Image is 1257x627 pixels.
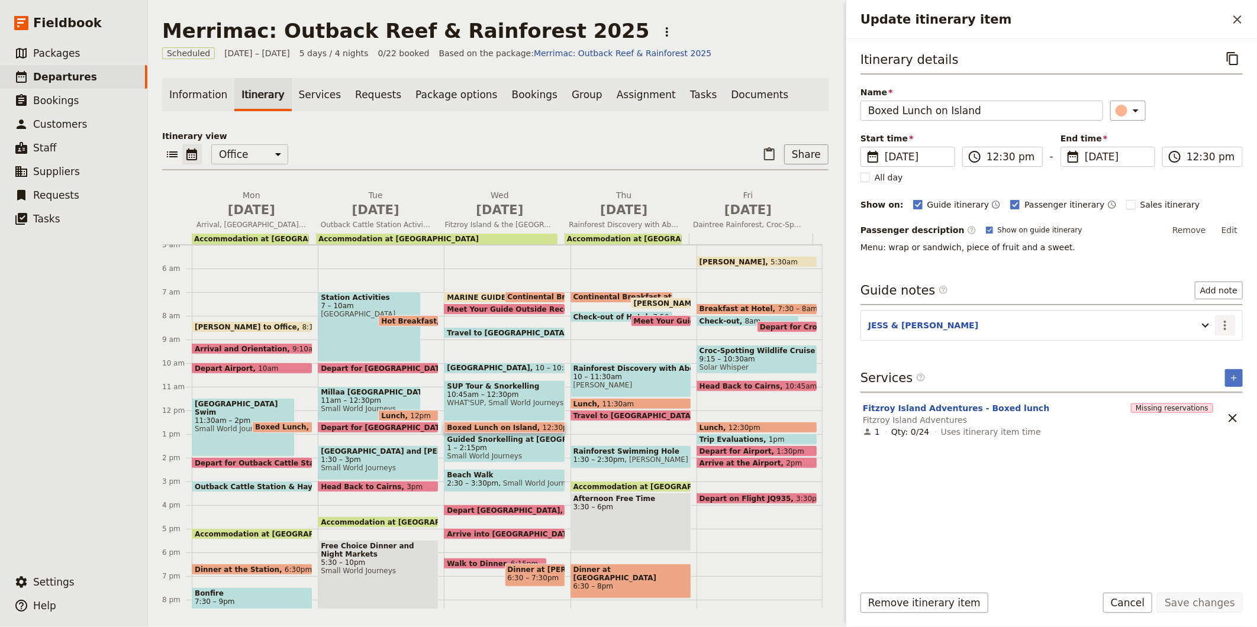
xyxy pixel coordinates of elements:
[796,495,823,502] span: 3:30pm
[1223,408,1243,428] button: Unlink service
[321,455,436,464] span: 1:30 – 3pm
[860,282,948,299] h3: Guide notes
[321,302,418,310] span: 7 – 10am
[688,220,808,230] span: Daintree Rainforest, Croc-Spotting Cruise and Depart
[316,234,557,244] div: Accommodation at [GEOGRAPHIC_DATA]
[321,388,418,396] span: Millaa [GEOGRAPHIC_DATA]
[573,313,653,321] span: Check-out of Hotel
[697,445,817,457] div: Depart for Airport1:30pm
[162,382,192,392] div: 11 am
[408,78,504,111] a: Package options
[1131,403,1213,413] span: Missing reservations
[162,311,192,321] div: 8 am
[573,565,688,582] span: Dinner at [GEOGRAPHIC_DATA]
[192,321,312,332] div: [PERSON_NAME] to Office8:15am
[302,323,329,331] span: 8:15am
[162,358,192,368] div: 10 am
[318,481,439,492] div: Head Back to Cairns3pm
[444,363,565,374] div: [GEOGRAPHIC_DATA]10 – 10:30am
[321,424,453,431] span: Depart for [GEOGRAPHIC_DATA]
[916,373,926,387] span: ​
[700,347,814,355] span: Croc-Spotting Wildlife Cruise
[508,293,636,301] span: Continental Breakfast at Hotel
[195,565,285,573] span: Dinner at the Station
[573,293,701,301] span: Continental Breakfast at Hotel
[192,343,312,354] div: Arrival and Orientation9:10am
[299,47,369,59] span: 5 days / 4 nights
[321,293,418,302] span: Station Activities
[321,483,407,490] span: Head Back to Cairns
[1225,369,1243,387] button: Add service inclusion
[321,464,436,472] span: Small World Journeys
[258,364,278,372] span: 10am
[697,493,817,504] div: Depart on Flight JQ9353:30pm
[729,424,760,431] span: 12:30pm
[318,516,439,528] div: Accommodation at [GEOGRAPHIC_DATA]
[348,78,408,111] a: Requests
[162,524,192,534] div: 5 pm
[444,327,565,338] div: Travel to [GEOGRAPHIC_DATA] - [GEOGRAPHIC_DATA]
[444,558,547,569] div: Walk to Dinner6:15pm
[697,303,817,315] div: Breakfast at Hotel7:30 – 8am
[381,412,410,419] span: Lunch
[916,373,926,382] span: ​
[571,398,691,409] div: Lunch11:30am
[571,481,691,492] div: Accommodation at [GEOGRAPHIC_DATA]
[444,380,565,421] div: SUP Tour & Snorkelling10:45am – 12:30pmWHAT'SUP, Small World Journeys
[860,199,904,211] div: Show on:
[162,144,182,164] button: List view
[968,150,982,164] span: ​
[192,220,311,230] span: Arrival, [GEOGRAPHIC_DATA], [GEOGRAPHIC_DATA] Swim and [GEOGRAPHIC_DATA]
[162,548,192,557] div: 6 pm
[321,310,418,318] span: [GEOGRAPHIC_DATA]
[724,78,795,111] a: Documents
[505,292,565,303] div: Continental Breakfast at Hotel
[573,495,688,503] span: Afternoon Free Time
[33,71,97,83] span: Departures
[321,542,436,558] span: Free Choice Dinner and Night Markets
[697,380,817,392] div: Head Back to Cairns10:45am
[292,78,349,111] a: Services
[195,323,302,331] span: [PERSON_NAME] to Office
[697,434,817,445] div: Trip Evaluations1pm
[318,386,421,421] div: Millaa [GEOGRAPHIC_DATA]11am – 12:30pmSmall World Journeys
[381,317,441,325] span: Hot Breakfast
[1168,150,1182,164] span: ​
[33,95,79,106] span: Bookings
[234,78,291,111] a: Itinerary
[192,481,312,492] div: Outback Cattle Station & Hay Truck Ride
[1061,132,1155,144] span: End time
[195,459,335,467] span: Depart for Outback Cattle Station
[784,144,829,164] button: Share
[195,425,292,433] span: Small World Journeys
[745,317,761,325] span: 8am
[447,506,565,514] span: Depart [GEOGRAPHIC_DATA]
[1140,199,1200,211] span: Sales itinerary
[505,564,565,587] div: Dinner at [PERSON_NAME][GEOGRAPHIC_DATA]6:30 – 7:30pm
[447,382,562,390] span: SUP Tour & Snorkelling
[543,424,575,431] span: 12:30pm
[778,305,818,313] span: 7:30 – 8am
[311,423,356,431] span: 12:30 – 1pm
[444,528,565,539] div: Arrive into [GEOGRAPHIC_DATA]
[571,564,691,599] div: Dinner at [GEOGRAPHIC_DATA]6:30 – 8pm
[321,405,418,413] span: Small World Journeys
[860,51,959,69] h3: Itinerary details
[321,567,436,575] span: Small World Journeys
[967,225,976,235] span: ​
[693,201,803,219] span: [DATE]
[610,78,683,111] a: Assignment
[447,452,562,460] span: Small World Journeys
[786,459,802,467] span: 2pm
[33,14,102,32] span: Fieldbook
[700,495,797,502] span: Depart on Flight JQ935
[573,412,812,419] span: Travel to [GEOGRAPHIC_DATA] in The [GEOGRAPHIC_DATA]
[1215,315,1235,335] button: Actions
[1187,150,1235,164] input: ​
[378,47,430,59] span: 0/22 booked
[447,329,664,337] span: Travel to [GEOGRAPHIC_DATA] - [GEOGRAPHIC_DATA]
[447,435,562,444] span: Guided Snorkelling at [GEOGRAPHIC_DATA]
[318,363,439,374] div: Depart for [GEOGRAPHIC_DATA]
[1223,49,1243,69] button: Copy itinerary item
[33,600,56,612] span: Help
